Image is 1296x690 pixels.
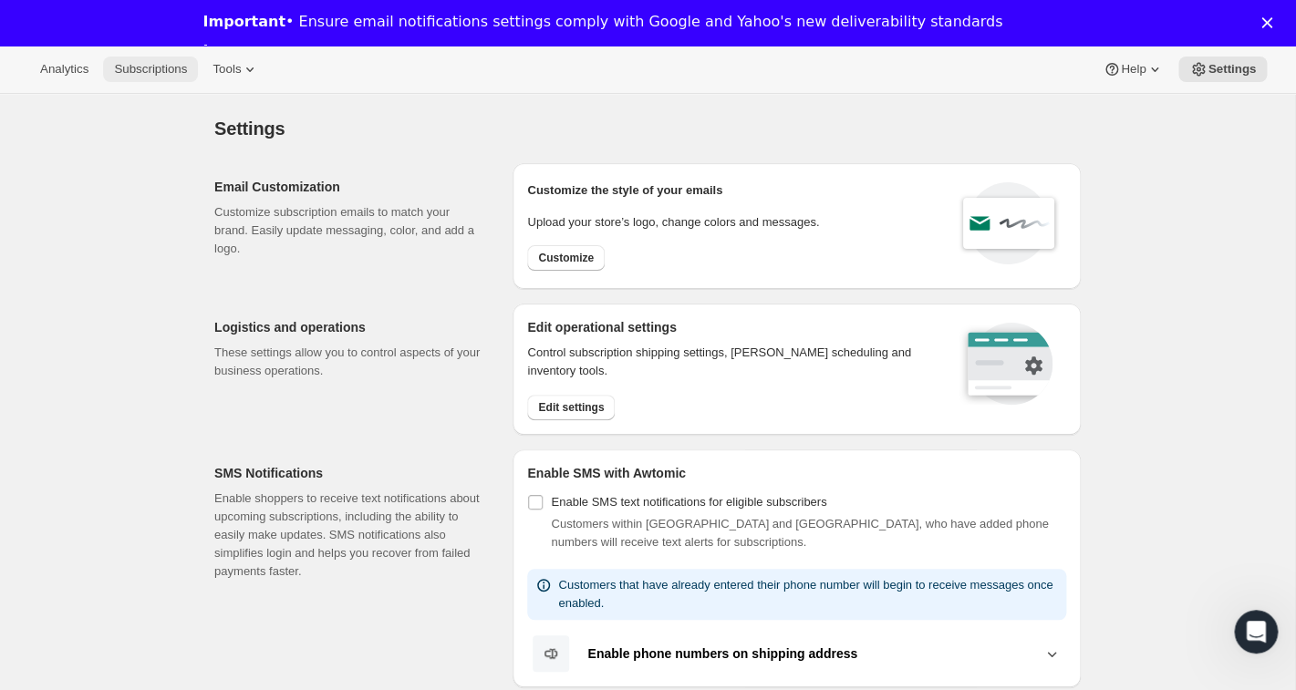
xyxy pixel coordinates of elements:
span: Customize [538,251,594,265]
h2: Logistics and operations [214,318,483,336]
span: Subscriptions [114,62,187,77]
span: Analytics [40,62,88,77]
span: Customers within [GEOGRAPHIC_DATA] and [GEOGRAPHIC_DATA], who have added phone numbers will recei... [551,517,1048,549]
span: Tools [213,62,241,77]
p: Control subscription shipping settings, [PERSON_NAME] scheduling and inventory tools. [527,344,935,380]
button: Analytics [29,57,99,82]
button: Customize [527,245,605,271]
span: Edit settings [538,400,604,415]
button: Help [1092,57,1175,82]
h2: Edit operational settings [527,318,935,336]
button: Settings [1178,57,1267,82]
span: Enable SMS text notifications for eligible subscribers [551,495,826,509]
button: Subscriptions [103,57,198,82]
p: Upload your store’s logo, change colors and messages. [527,213,819,232]
div: Close [1261,16,1280,27]
div: • Ensure email notifications settings comply with Google and Yahoo's new deliverability standards [203,13,1003,31]
span: Settings [214,118,285,139]
b: Important [203,13,285,30]
p: Customize subscription emails to match your brand. Easily update messaging, color, and add a logo. [214,203,483,258]
p: Enable shoppers to receive text notifications about upcoming subscriptions, including the ability... [214,489,483,581]
iframe: Intercom live chat [1234,610,1278,654]
p: These settings allow you to control aspects of your business operations. [214,344,483,380]
h2: Email Customization [214,178,483,196]
a: Learn more [203,42,297,62]
p: Customize the style of your emails [527,181,722,200]
span: Help [1121,62,1146,77]
button: Edit settings [527,395,615,420]
h2: SMS Notifications [214,464,483,482]
button: Tools [202,57,270,82]
h2: Enable SMS with Awtomic [527,464,1066,482]
span: Settings [1208,62,1256,77]
button: Enable phone numbers on shipping address [527,634,1066,673]
p: Customers that have already entered their phone number will begin to receive messages once enabled. [558,576,1059,613]
b: Enable phone numbers on shipping address [587,646,857,661]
